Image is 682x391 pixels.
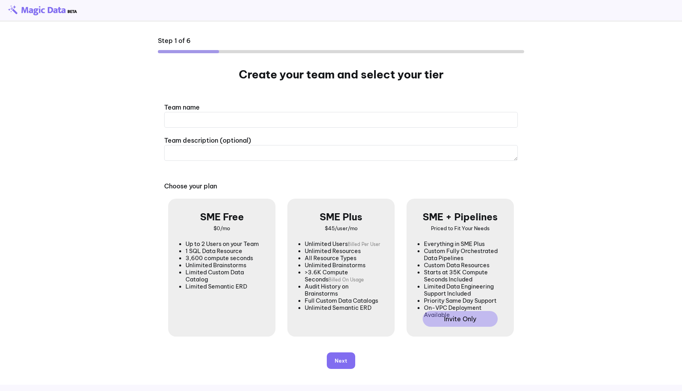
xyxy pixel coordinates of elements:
a: Invite Only [423,311,498,327]
span: $0/mo [214,225,230,231]
span: Priced to Fit Your Needs [431,225,490,231]
li: Starts at 35K Compute Seconds Included [424,269,502,283]
div: Next [335,358,347,363]
span: Billed On Usage [328,277,364,283]
li: Everything in SME Plus [424,240,502,248]
li: Custom Fully Orchestrated Data Pipelines [424,248,502,262]
li: Priority Same Day Support [424,297,502,304]
li: Limited Data Engineering Support Included [424,283,502,297]
li: Unlimited Resources [305,248,383,255]
li: Unlimited Brainstorms [305,262,383,269]
li: Up to 2 Users on your Team [185,240,264,248]
div: Step 1 of 6 [158,36,191,45]
span: Billed Per User [348,241,380,247]
li: Custom Data Resources [424,262,502,269]
li: Unlimited Brainstorms [185,262,264,269]
div: Team name [164,102,518,112]
li: On-VPC Deployment Available [424,304,502,318]
li: Unlimited Semantic ERD [305,304,383,311]
li: Limited Semantic ERD [185,283,264,290]
button: Next [327,352,355,369]
li: Audit History on Brainstorms [305,283,383,297]
li: >3.6K Compute Seconds [305,269,383,283]
h1: Create your team and select your tier [158,67,524,81]
div: Team description (optional) [164,136,518,145]
li: All Resource Types [305,255,383,262]
div: Choose your plan [164,181,518,191]
li: 3,600 compute seconds [185,255,264,262]
b: SME Plus [320,210,362,223]
li: 1 SQL Data Resource [185,248,264,255]
img: beta-logo.png [8,5,77,15]
span: $45/user/mo [325,225,358,231]
b: SME Free [200,210,244,223]
b: SME + Pipelines [423,210,498,223]
li: Limited Custom Data Catalog [185,269,264,283]
li: Unlimited Users [305,240,383,248]
li: Full Custom Data Catalogs [305,297,383,304]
